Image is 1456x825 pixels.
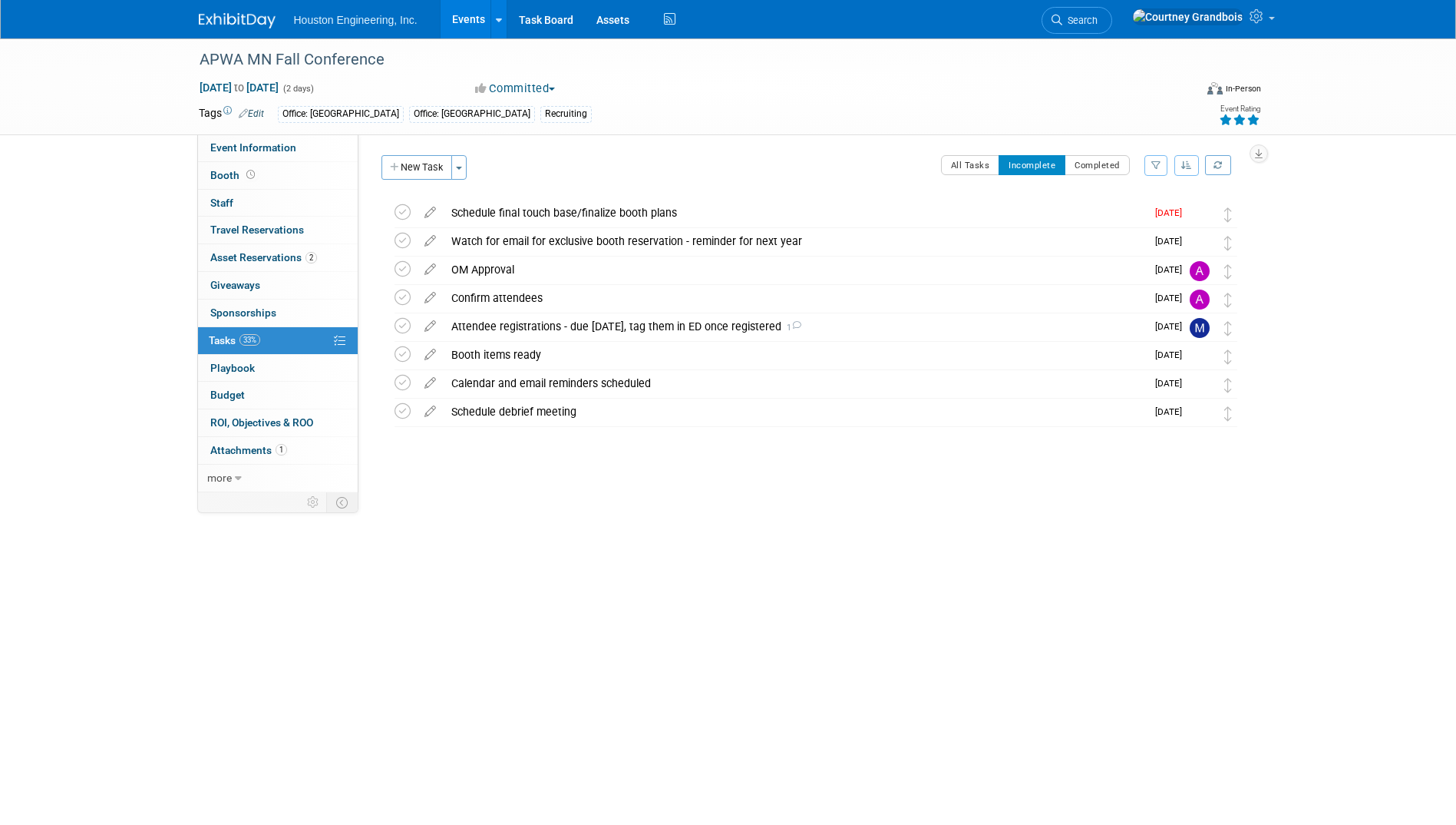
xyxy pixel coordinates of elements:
[417,206,444,220] a: edit
[1155,207,1190,218] span: [DATE]
[1224,236,1232,250] i: Move task
[199,105,264,123] td: Tags
[417,320,444,333] a: edit
[444,342,1146,368] div: Booth items ready
[209,334,260,346] span: Tasks
[1155,293,1190,303] span: [DATE]
[199,81,279,94] span: [DATE] [DATE]
[198,382,358,409] a: Budget
[198,409,358,436] a: ROI, Objectives & ROO
[198,465,358,492] a: more
[1224,207,1232,222] i: Move task
[1155,378,1190,389] span: [DATE]
[1190,204,1210,224] img: Heidi Joarnt
[1205,155,1231,175] a: Refresh
[417,348,444,362] a: edit
[540,106,592,122] div: Recruiting
[444,257,1146,283] div: OM Approval
[1190,233,1210,253] img: Heidi Joarnt
[999,155,1065,175] button: Incomplete
[1132,8,1243,25] img: Courtney Grandbois
[305,252,317,263] span: 2
[210,416,313,429] span: ROI, Objectives & ROO
[198,300,358,326] a: Sponsorships
[1042,7,1112,34] a: Search
[1224,264,1232,279] i: Move task
[1224,406,1232,421] i: Move task
[210,224,304,236] span: Travel Reservations
[381,155,452,180] button: New Task
[1155,350,1190,360] span: [DATE]
[1224,293,1232,307] i: Move task
[1225,83,1261,94] div: In-Person
[276,444,287,456] span: 1
[1190,290,1210,310] img: Aaron Carrell
[1155,406,1190,417] span: [DATE]
[1224,378,1232,393] i: Move task
[199,13,276,28] img: ExhibitDay
[210,251,317,263] span: Asset Reservations
[210,362,255,374] span: Playbook
[210,444,287,456] span: Attachments
[232,81,246,94] span: to
[210,279,260,291] span: Giveaways
[444,285,1146,311] div: Confirm attendees
[444,399,1146,425] div: Schedule debrief meeting
[198,162,358,189] a: Booth
[282,84,314,94] span: (2 days)
[210,169,258,181] span: Booth
[210,197,233,209] span: Staff
[781,323,801,333] span: 1
[417,405,444,419] a: edit
[1062,15,1098,26] span: Search
[326,492,358,512] td: Toggle Event Tabs
[198,272,358,299] a: Giveaways
[1190,346,1210,366] img: Courtney Grandbois
[417,376,444,390] a: edit
[444,228,1146,254] div: Watch for email for exclusive booth reservation - reminder for next year
[1190,261,1210,281] img: Aaron Carrell
[941,155,1000,175] button: All Tasks
[1190,403,1210,423] img: Heidi Joarnt
[278,106,404,122] div: Office: [GEOGRAPHIC_DATA]
[1155,236,1190,247] span: [DATE]
[1190,375,1210,395] img: Heidi Joarnt
[1219,105,1260,113] div: Event Rating
[198,355,358,382] a: Playbook
[198,244,358,271] a: Asset Reservations2
[300,492,327,512] td: Personalize Event Tab Strip
[243,169,258,181] span: Booth not reserved yet
[239,108,264,119] a: Edit
[207,472,232,484] span: more
[239,334,260,346] span: 33%
[1104,80,1262,103] div: Event Format
[417,234,444,248] a: edit
[210,141,296,154] span: Event Information
[294,14,418,26] span: Houston Engineering, Inc.
[417,291,444,305] a: edit
[444,200,1146,226] div: Schedule final touch base/finalize booth plans
[1224,350,1232,364] i: Move task
[409,106,535,122] div: Office: [GEOGRAPHIC_DATA]
[210,306,276,319] span: Sponsorships
[1155,321,1190,332] span: [DATE]
[198,437,358,464] a: Attachments1
[198,134,358,161] a: Event Information
[210,389,245,401] span: Budget
[1190,318,1210,338] img: Mayra Nanclares
[198,217,358,244] a: Travel Reservations
[1155,264,1190,275] span: [DATE]
[444,370,1146,396] div: Calendar and email reminders scheduled
[194,46,1171,74] div: APWA MN Fall Conference
[198,327,358,354] a: Tasks33%
[1207,82,1223,94] img: Format-Inperson.png
[1224,321,1232,336] i: Move task
[470,81,561,97] button: Committed
[1065,155,1130,175] button: Completed
[444,313,1146,340] div: Attendee registrations - due [DATE], tag them in ED once registered
[417,263,444,277] a: edit
[198,190,358,217] a: Staff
